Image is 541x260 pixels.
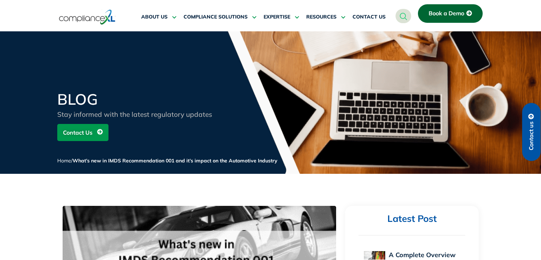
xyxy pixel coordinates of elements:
[73,157,277,164] span: What’s new in IMDS Recommendation 001 and it’s impact on the Automotive Industry
[264,9,299,26] a: EXPERTISE
[352,9,386,26] a: CONTACT US
[184,9,256,26] a: COMPLIANCE SOLUTIONS
[522,103,541,161] a: Contact us
[57,92,228,107] h2: BLOG
[57,157,277,164] span: /
[352,14,386,20] span: CONTACT US
[396,9,411,23] a: navsearch-button
[59,9,116,25] img: logo-one.svg
[429,10,464,17] span: Book a Demo
[63,126,92,139] span: Contact Us
[306,9,345,26] a: RESOURCES
[418,4,483,23] a: Book a Demo
[264,14,290,20] span: EXPERTISE
[57,157,71,164] a: Home
[306,14,336,20] span: RESOURCES
[528,121,535,150] span: Contact us
[359,213,465,225] h2: Latest Post
[141,14,168,20] span: ABOUT US
[57,124,108,141] a: Contact Us
[141,9,176,26] a: ABOUT US
[184,14,248,20] span: COMPLIANCE SOLUTIONS
[57,110,212,119] span: Stay informed with the latest regulatory updates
